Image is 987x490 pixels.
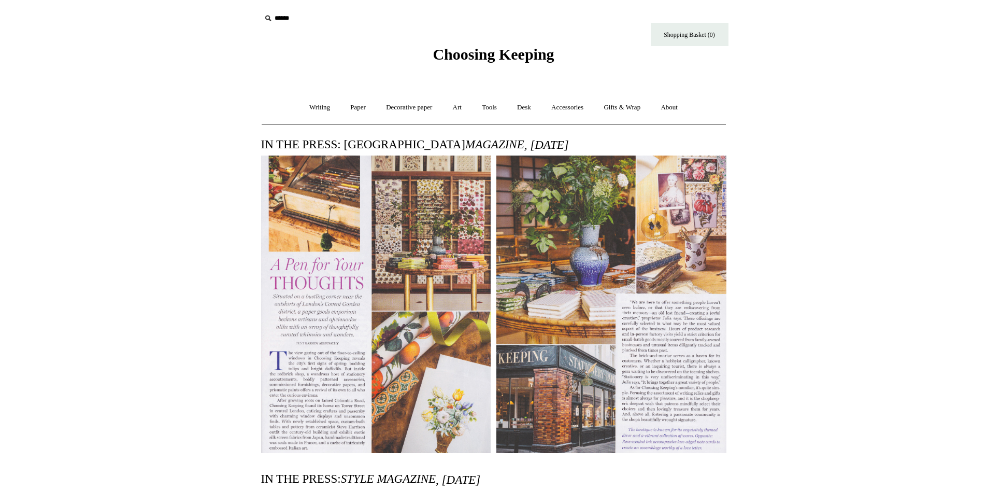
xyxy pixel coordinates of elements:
a: Paper [341,94,375,121]
i: , [DATE] [524,138,569,151]
a: Shopping Basket (0) [651,23,728,46]
img: 202204--victoria-magazine--feature--clipping-2-1652184663284_1200x.jpg [496,156,726,454]
a: Desk [508,94,540,121]
span: MAGAZINE [465,138,524,151]
a: Gifts & Wrap [594,94,650,121]
span: IN THE PRESS: [261,472,481,486]
a: Accessories [542,94,593,121]
img: 202204--victoria-magazine--feature--clipping-1-1652184663219_1200x.jpg [261,156,491,454]
a: Writing [300,94,339,121]
a: Art [444,94,471,121]
i: , [DATE] [436,473,480,486]
a: Choosing Keeping [433,54,554,61]
span: IN THE PRESS: [GEOGRAPHIC_DATA] [261,138,569,152]
a: Tools [473,94,506,121]
a: Decorative paper [377,94,441,121]
span: Choosing Keeping [433,46,554,63]
span: STYLE MAGAZINE [341,472,436,485]
a: About [651,94,687,121]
